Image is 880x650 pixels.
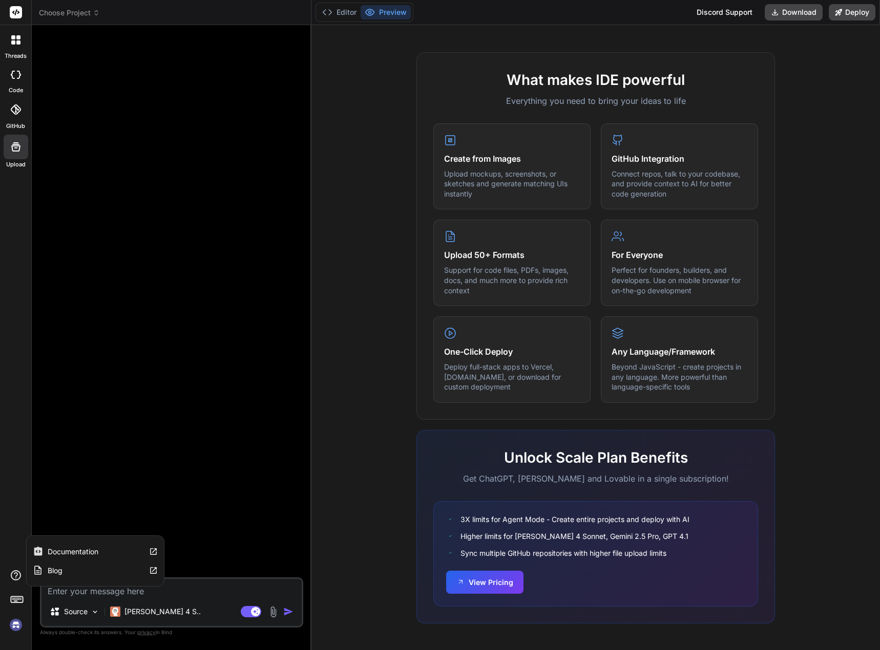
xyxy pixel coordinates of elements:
p: Deploy full-stack apps to Vercel, [DOMAIN_NAME], or download for custom deployment [444,362,580,392]
button: Editor [318,5,361,19]
p: Get ChatGPT, [PERSON_NAME] and Lovable in a single subscription! [433,472,758,485]
p: Everything you need to bring your ideas to life [433,95,758,107]
h4: Create from Images [444,153,580,165]
div: Discord Support [690,4,759,20]
a: Documentation [27,542,164,561]
h4: One-Click Deploy [444,345,580,358]
p: Always double-check its answers. Your in Bind [40,627,303,637]
h4: GitHub Integration [612,153,747,165]
h4: For Everyone [612,249,747,261]
button: View Pricing [446,571,523,594]
span: Sync multiple GitHub repositories with higher file upload limits [460,548,666,558]
p: Beyond JavaScript - create projects in any language. More powerful than language-specific tools [612,362,747,392]
img: icon [283,606,294,617]
p: Upload mockups, screenshots, or sketches and generate matching UIs instantly [444,169,580,199]
h2: What makes IDE powerful [433,69,758,91]
img: attachment [267,606,279,618]
h4: Any Language/Framework [612,345,747,358]
button: Deploy [829,4,875,20]
span: Choose Project [39,8,100,18]
label: GitHub [6,122,25,131]
span: Higher limits for [PERSON_NAME] 4 Sonnet, Gemini 2.5 Pro, GPT 4.1 [460,531,688,541]
p: Perfect for founders, builders, and developers. Use on mobile browser for on-the-go development [612,265,747,295]
img: signin [7,616,25,634]
button: Download [765,4,823,20]
label: Upload [6,160,26,169]
span: 3X limits for Agent Mode - Create entire projects and deploy with AI [460,514,689,525]
img: Pick Models [91,608,99,616]
label: threads [5,52,27,60]
label: Blog [48,566,62,576]
p: Connect repos, talk to your codebase, and provide context to AI for better code generation [612,169,747,199]
button: Preview [361,5,411,19]
label: code [9,86,23,95]
p: [PERSON_NAME] 4 S.. [124,606,201,617]
a: Blog [27,561,164,580]
h2: Unlock Scale Plan Benefits [433,447,758,468]
img: Claude 4 Sonnet [110,606,120,617]
span: privacy [137,629,156,635]
label: Documentation [48,547,98,557]
p: Source [64,606,88,617]
p: Support for code files, PDFs, images, docs, and much more to provide rich context [444,265,580,295]
h4: Upload 50+ Formats [444,249,580,261]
